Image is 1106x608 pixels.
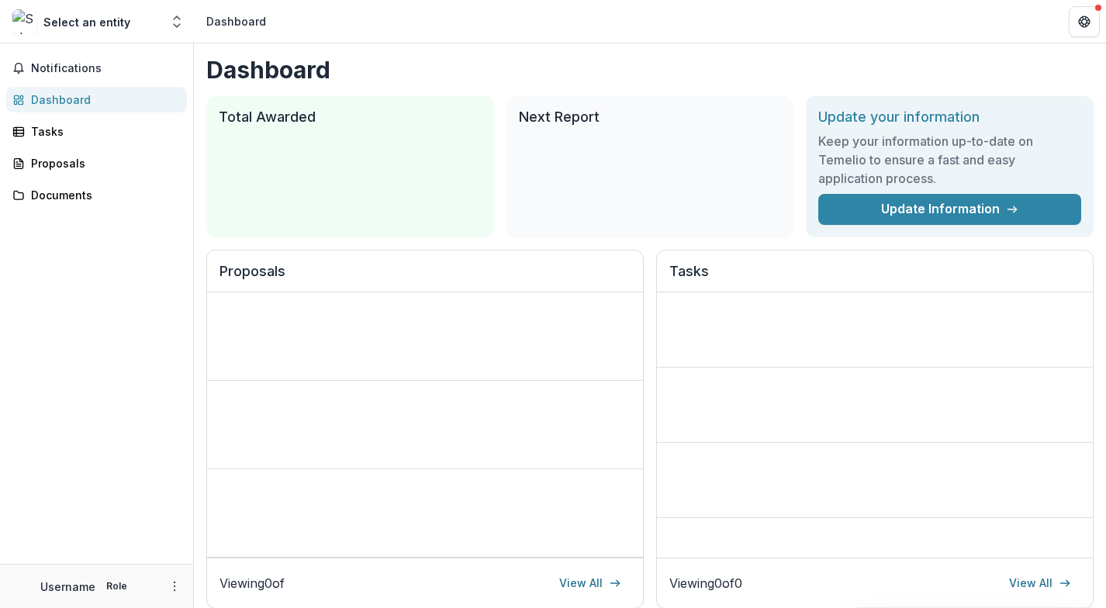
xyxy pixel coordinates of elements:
[219,109,482,126] h2: Total Awarded
[550,571,631,596] a: View All
[206,13,266,29] div: Dashboard
[669,574,742,592] p: Viewing 0 of 0
[31,123,175,140] div: Tasks
[818,194,1081,225] a: Update Information
[219,574,285,592] p: Viewing 0 of
[12,9,37,34] img: Select an entity
[818,109,1081,126] h2: Update your information
[165,577,184,596] button: More
[6,119,187,144] a: Tasks
[818,132,1081,188] h3: Keep your information up-to-date on Temelio to ensure a fast and easy application process.
[1069,6,1100,37] button: Get Help
[31,155,175,171] div: Proposals
[31,187,175,203] div: Documents
[40,579,95,595] p: Username
[31,62,181,75] span: Notifications
[43,14,130,30] div: Select an entity
[6,182,187,208] a: Documents
[6,56,187,81] button: Notifications
[6,150,187,176] a: Proposals
[166,6,188,37] button: Open entity switcher
[669,263,1080,292] h2: Tasks
[200,10,272,33] nav: breadcrumb
[206,56,1094,84] h1: Dashboard
[31,92,175,108] div: Dashboard
[1000,571,1080,596] a: View All
[6,87,187,112] a: Dashboard
[519,109,782,126] h2: Next Report
[102,579,132,593] p: Role
[219,263,631,292] h2: Proposals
